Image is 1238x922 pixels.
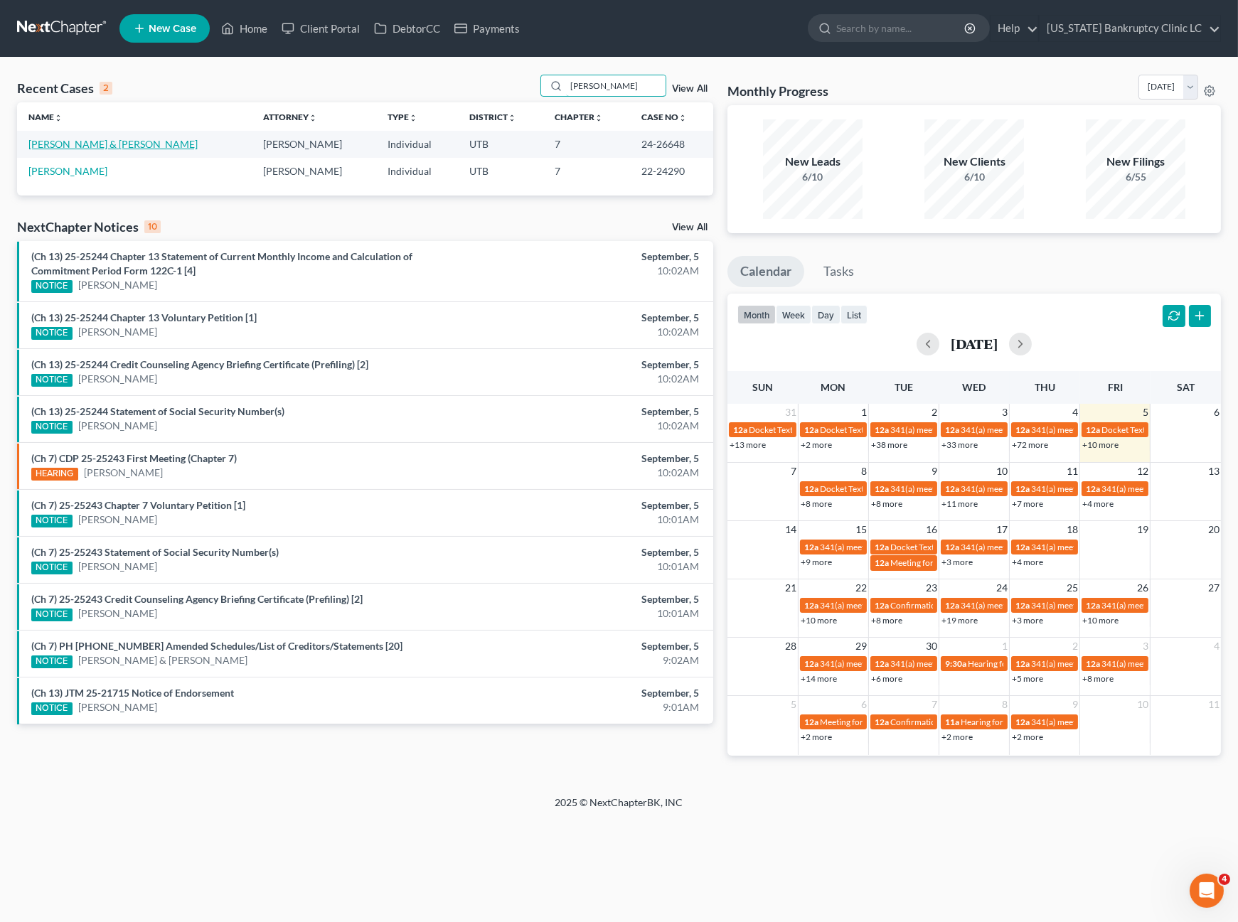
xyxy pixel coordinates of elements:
[78,278,157,292] a: [PERSON_NAME]
[486,358,699,372] div: September, 5
[1212,404,1221,421] span: 6
[672,223,708,232] a: View All
[1065,463,1079,480] span: 11
[54,114,63,122] i: unfold_more
[941,731,973,742] a: +2 more
[486,606,699,621] div: 10:01AM
[941,439,978,450] a: +33 more
[784,521,798,538] span: 14
[31,421,73,434] div: NOTICE
[678,114,687,122] i: unfold_more
[486,419,699,433] div: 10:02AM
[469,112,516,122] a: Districtunfold_more
[875,658,889,669] span: 12a
[1141,404,1150,421] span: 5
[78,700,157,714] a: [PERSON_NAME]
[784,404,798,421] span: 31
[749,424,876,435] span: Docket Text: for [PERSON_NAME]
[486,639,699,653] div: September, 5
[1190,874,1224,908] iframe: Intercom live chat
[811,256,867,287] a: Tasks
[388,112,417,122] a: Typeunfold_more
[1108,381,1123,393] span: Fri
[1136,521,1150,538] span: 19
[78,325,157,339] a: [PERSON_NAME]
[890,717,1127,727] span: Confirmation hearing for [PERSON_NAME] & [PERSON_NAME]
[17,80,112,97] div: Recent Cases
[1207,579,1221,596] span: 27
[566,75,666,96] input: Search by name...
[1015,717,1030,727] span: 12a
[1012,615,1043,626] a: +3 more
[821,381,845,393] span: Mon
[1065,579,1079,596] span: 25
[31,311,257,323] a: (Ch 13) 25-25244 Chapter 13 Voluntary Petition [1]
[895,381,913,393] span: Tue
[820,658,1032,669] span: 341(a) meeting for [PERSON_NAME] & [PERSON_NAME]
[486,311,699,325] div: September, 5
[31,655,73,668] div: NOTICE
[945,658,966,669] span: 9:30a
[144,220,161,233] div: 10
[804,600,818,611] span: 12a
[214,795,1025,821] div: 2025 © NextChapterBK, INC
[1012,498,1043,509] a: +7 more
[1212,638,1221,655] span: 4
[31,374,73,387] div: NOTICE
[630,131,713,157] td: 24-26648
[31,562,73,574] div: NOTICE
[801,557,832,567] a: +9 more
[31,405,284,417] a: (Ch 13) 25-25244 Statement of Social Security Number(s)
[1219,874,1230,885] span: 4
[871,498,902,509] a: +8 more
[995,521,1009,538] span: 17
[31,452,237,464] a: (Ch 7) CDP 25-25243 First Meeting (Chapter 7)
[890,424,1028,435] span: 341(a) meeting for [PERSON_NAME]
[820,424,947,435] span: Docket Text: for [PERSON_NAME]
[447,16,527,41] a: Payments
[78,606,157,621] a: [PERSON_NAME]
[875,557,889,568] span: 12a
[854,638,868,655] span: 29
[733,424,747,435] span: 12a
[1065,521,1079,538] span: 18
[836,15,966,41] input: Search by name...
[1071,638,1079,655] span: 2
[17,218,161,235] div: NextChapter Notices
[995,463,1009,480] span: 10
[1086,170,1185,184] div: 6/55
[508,114,516,122] i: unfold_more
[804,658,818,669] span: 12a
[804,483,818,494] span: 12a
[727,256,804,287] a: Calendar
[1015,600,1030,611] span: 12a
[31,499,245,511] a: (Ch 7) 25-25243 Chapter 7 Voluntary Petition [1]
[1031,658,1168,669] span: 341(a) meeting for [PERSON_NAME]
[367,16,447,41] a: DebtorCC
[789,696,798,713] span: 5
[961,483,1098,494] span: 341(a) meeting for [PERSON_NAME]
[486,700,699,714] div: 9:01AM
[100,82,112,95] div: 2
[930,463,939,480] span: 9
[801,615,837,626] a: +10 more
[875,424,889,435] span: 12a
[875,542,889,552] span: 12a
[31,280,73,293] div: NOTICE
[1015,658,1030,669] span: 12a
[543,158,630,184] td: 7
[1031,424,1237,435] span: 341(a) meeting for [PERSON_NAME] [PERSON_NAME]
[784,638,798,655] span: 28
[801,673,837,684] a: +14 more
[1207,696,1221,713] span: 11
[1000,696,1009,713] span: 8
[1136,579,1150,596] span: 26
[309,114,317,122] i: unfold_more
[924,521,939,538] span: 16
[486,686,699,700] div: September, 5
[875,600,889,611] span: 12a
[274,16,367,41] a: Client Portal
[854,579,868,596] span: 22
[860,404,868,421] span: 1
[820,483,947,494] span: Docket Text: for [PERSON_NAME]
